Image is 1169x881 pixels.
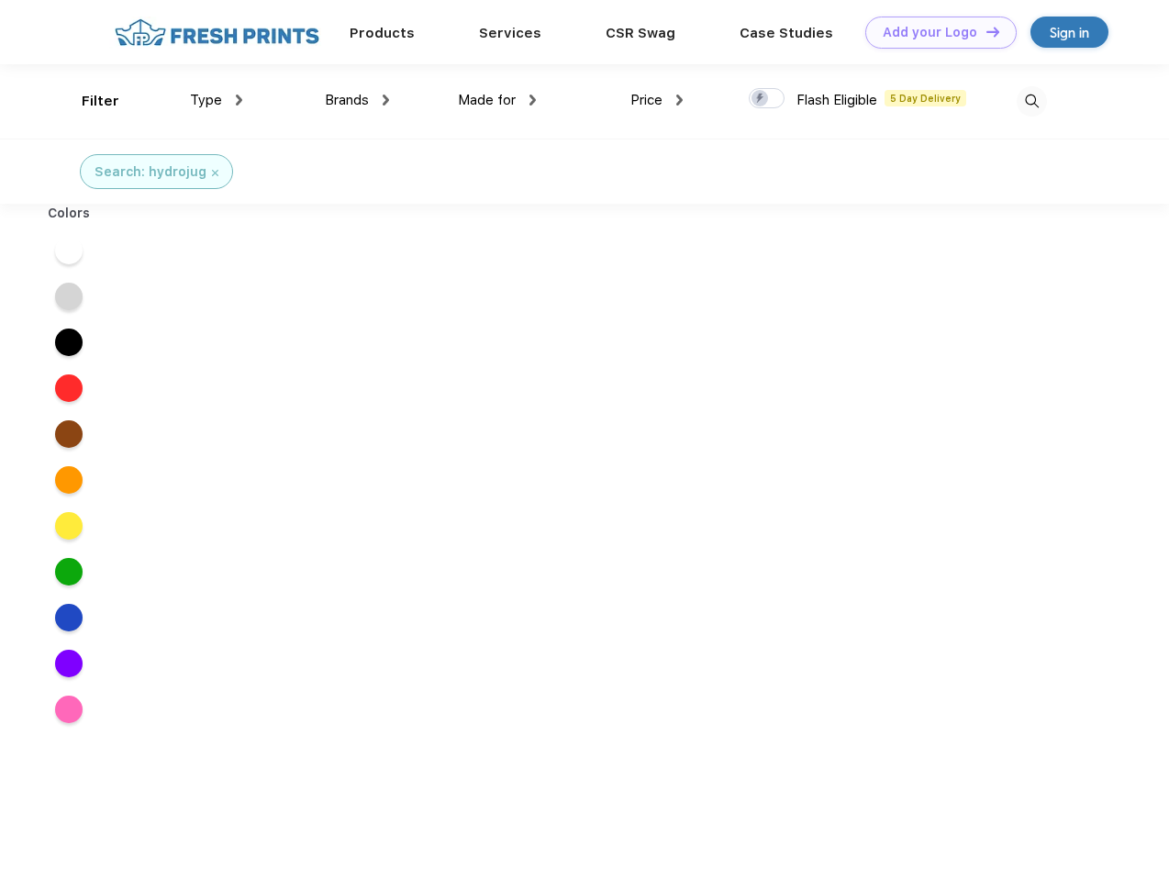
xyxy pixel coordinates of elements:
[212,170,218,176] img: filter_cancel.svg
[458,92,516,108] span: Made for
[34,204,105,223] div: Colors
[986,27,999,37] img: DT
[190,92,222,108] span: Type
[796,92,877,108] span: Flash Eligible
[885,90,966,106] span: 5 Day Delivery
[630,92,662,108] span: Price
[236,95,242,106] img: dropdown.png
[883,25,977,40] div: Add your Logo
[1030,17,1108,48] a: Sign in
[383,95,389,106] img: dropdown.png
[82,91,119,112] div: Filter
[95,162,206,182] div: Search: hydrojug
[325,92,369,108] span: Brands
[109,17,325,49] img: fo%20logo%202.webp
[676,95,683,106] img: dropdown.png
[350,25,415,41] a: Products
[1050,22,1089,43] div: Sign in
[529,95,536,106] img: dropdown.png
[1017,86,1047,117] img: desktop_search.svg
